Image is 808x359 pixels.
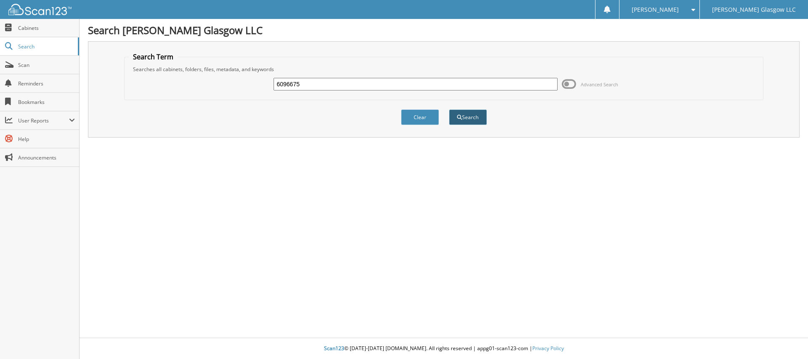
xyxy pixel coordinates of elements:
span: Bookmarks [18,98,75,106]
legend: Search Term [129,52,178,61]
div: Searches all cabinets, folders, files, metadata, and keywords [129,66,759,73]
span: Scan [18,61,75,69]
span: Announcements [18,154,75,161]
iframe: Chat Widget [766,319,808,359]
button: Clear [401,109,439,125]
span: Scan123 [324,345,344,352]
span: [PERSON_NAME] [632,7,679,12]
span: Search [18,43,74,50]
span: User Reports [18,117,69,124]
img: scan123-logo-white.svg [8,4,72,15]
span: Help [18,136,75,143]
a: Privacy Policy [532,345,564,352]
span: Cabinets [18,24,75,32]
span: Reminders [18,80,75,87]
span: Advanced Search [581,81,618,88]
div: © [DATE]-[DATE] [DOMAIN_NAME]. All rights reserved | appg01-scan123-com | [80,338,808,359]
button: Search [449,109,487,125]
span: [PERSON_NAME] Glasgow LLC [712,7,796,12]
h1: Search [PERSON_NAME] Glasgow LLC [88,23,800,37]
